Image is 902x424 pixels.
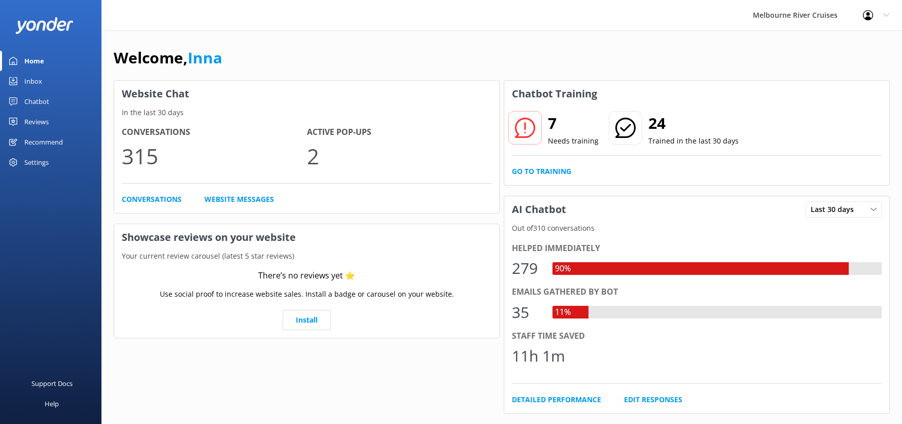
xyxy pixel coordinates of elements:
a: Go to Training [512,166,571,177]
div: Recommend [24,132,63,152]
p: Your current review carousel (latest 5 star reviews) [114,251,499,262]
p: Trained in the last 30 days [648,135,739,147]
h2: 7 [548,111,599,135]
a: Conversations [122,194,182,205]
div: Chatbot [24,91,49,112]
a: Edit Responses [624,394,682,405]
p: 315 [122,139,307,173]
a: Install [283,310,331,330]
div: 35 [512,300,542,325]
a: Inna [188,47,222,68]
p: 2 [307,139,492,173]
h4: Active Pop-ups [307,126,492,139]
h3: Chatbot Training [504,81,605,107]
img: yonder-white-logo.png [15,17,74,34]
p: Use social proof to increase website sales. Install a badge or carousel on your website. [160,289,454,300]
h3: AI Chatbot [504,196,574,223]
div: There’s no reviews yet ⭐ [258,269,355,282]
div: Home [24,51,44,71]
div: 11% [552,306,573,319]
p: Needs training [548,135,599,147]
div: Inbox [24,71,42,91]
h3: Showcase reviews on your website [114,224,499,251]
h4: Conversations [122,126,307,139]
p: Out of 310 conversations [504,223,889,234]
div: 90% [552,262,573,275]
div: Reviews [24,112,49,132]
div: Emails gathered by bot [512,286,882,299]
div: Settings [24,152,49,172]
h2: 24 [648,111,739,135]
p: In the last 30 days [114,107,499,118]
span: Last 30 days [811,204,860,215]
div: 11h 1m [512,344,565,368]
h3: Website Chat [114,81,499,107]
a: Website Messages [204,194,274,205]
h1: Welcome, [114,46,222,70]
div: Support Docs [31,373,73,394]
div: 279 [512,256,542,280]
div: Help [45,394,59,414]
div: Staff time saved [512,330,882,343]
a: Detailed Performance [512,394,601,405]
div: Helped immediately [512,242,882,255]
